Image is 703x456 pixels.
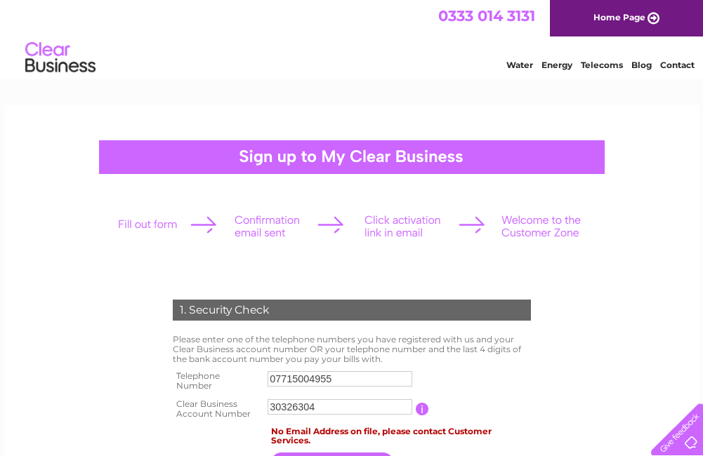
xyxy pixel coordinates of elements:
div: Clear Business is a trading name of Verastar Limited (registered in [GEOGRAPHIC_DATA] No. 3667643... [20,8,684,68]
a: Contact [660,60,695,70]
a: Water [506,60,533,70]
div: 1. Security Check [173,300,531,321]
a: Blog [631,60,652,70]
img: logo.png [25,36,96,79]
th: Clear Business Account Number [169,395,265,423]
a: Energy [541,60,572,70]
td: No Email Address on file, please contact Customer Services. [268,423,534,450]
a: 0333 014 3131 [438,7,535,25]
td: Please enter one of the telephone numbers you have registered with us and your Clear Business acc... [169,331,534,367]
input: Information [416,403,429,415]
th: Telephone Number [169,367,265,395]
a: Telecoms [581,60,623,70]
